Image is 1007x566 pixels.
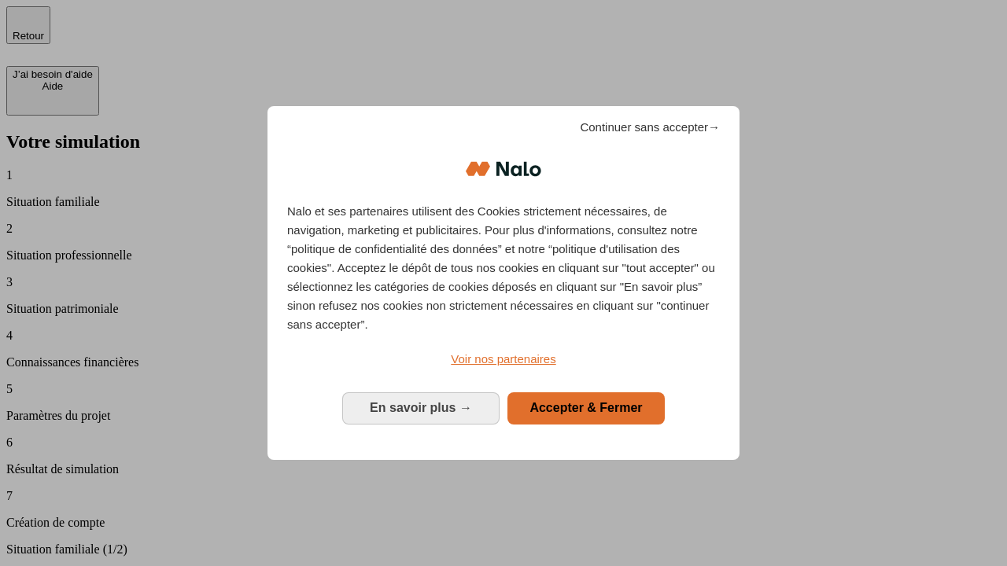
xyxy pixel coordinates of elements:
a: Voir nos partenaires [287,350,720,369]
span: Continuer sans accepter→ [580,118,720,137]
span: Accepter & Fermer [529,401,642,414]
span: Voir nos partenaires [451,352,555,366]
div: Bienvenue chez Nalo Gestion du consentement [267,106,740,459]
button: Accepter & Fermer: Accepter notre traitement des données et fermer [507,392,665,424]
img: Logo [466,145,541,193]
button: En savoir plus: Configurer vos consentements [342,392,500,424]
p: Nalo et ses partenaires utilisent des Cookies strictement nécessaires, de navigation, marketing e... [287,202,720,334]
span: En savoir plus → [370,401,472,414]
